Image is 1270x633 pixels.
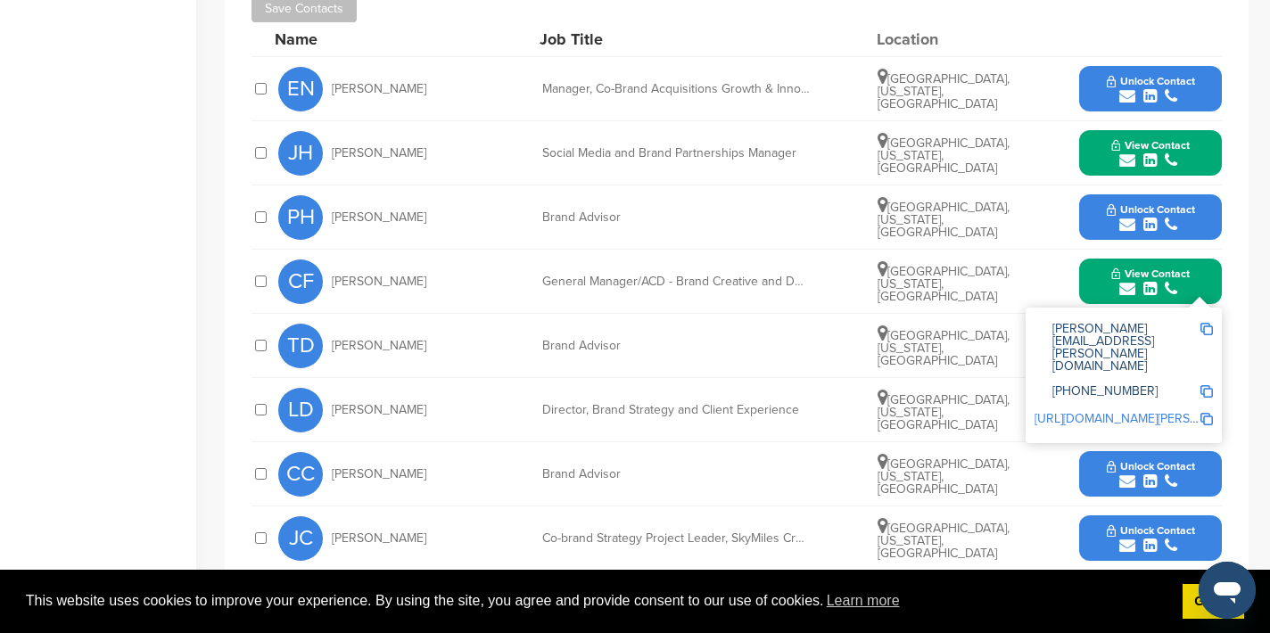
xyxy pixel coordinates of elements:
[278,324,323,368] span: TD
[26,588,1168,614] span: This website uses cookies to improve your experience. By using the site, you agree and provide co...
[1085,191,1216,244] button: Unlock Contact
[542,532,810,545] div: Co-brand Strategy Project Leader, SkyMiles Credit Card Insights & Analytics
[878,392,1010,432] span: [GEOGRAPHIC_DATA], [US_STATE], [GEOGRAPHIC_DATA]
[278,67,323,111] span: EN
[1111,267,1190,280] span: View Contact
[332,211,426,224] span: [PERSON_NAME]
[332,468,426,481] span: [PERSON_NAME]
[278,195,323,240] span: PH
[1035,323,1200,373] div: [PERSON_NAME][EMAIL_ADDRESS][PERSON_NAME][DOMAIN_NAME]
[275,31,471,47] div: Name
[1085,62,1216,116] button: Unlock Contact
[1090,255,1211,308] button: View Contact
[878,328,1010,368] span: [GEOGRAPHIC_DATA], [US_STATE], [GEOGRAPHIC_DATA]
[1107,203,1195,216] span: Unlock Contact
[332,532,426,545] span: [PERSON_NAME]
[332,147,426,160] span: [PERSON_NAME]
[1200,385,1213,398] img: Copy
[332,275,426,288] span: [PERSON_NAME]
[332,83,426,95] span: [PERSON_NAME]
[878,71,1010,111] span: [GEOGRAPHIC_DATA], [US_STATE], [GEOGRAPHIC_DATA]
[542,468,810,481] div: Brand Advisor
[542,404,810,416] div: Director, Brand Strategy and Client Experience
[1199,562,1256,619] iframe: Button to launch messaging window
[877,31,1010,47] div: Location
[878,456,1010,497] span: [GEOGRAPHIC_DATA], [US_STATE], [GEOGRAPHIC_DATA]
[878,521,1010,561] span: [GEOGRAPHIC_DATA], [US_STATE], [GEOGRAPHIC_DATA]
[824,588,903,614] a: learn more about cookies
[332,340,426,352] span: [PERSON_NAME]
[542,211,810,224] div: Brand Advisor
[1107,524,1195,537] span: Unlock Contact
[1085,512,1216,565] button: Unlock Contact
[878,136,1010,176] span: [GEOGRAPHIC_DATA], [US_STATE], [GEOGRAPHIC_DATA]
[542,147,810,160] div: Social Media and Brand Partnerships Manager
[542,340,810,352] div: Brand Advisor
[1107,460,1195,473] span: Unlock Contact
[278,259,323,304] span: CF
[278,388,323,432] span: LD
[1035,411,1252,426] a: [URL][DOMAIN_NAME][PERSON_NAME]
[278,452,323,497] span: CC
[1085,448,1216,501] button: Unlock Contact
[542,275,810,288] div: General Manager/ACD - Brand Creative and Design at Delta Air Lines
[1200,323,1213,335] img: Copy
[1107,75,1195,87] span: Unlock Contact
[878,200,1010,240] span: [GEOGRAPHIC_DATA], [US_STATE], [GEOGRAPHIC_DATA]
[1090,127,1211,180] button: View Contact
[278,131,323,176] span: JH
[332,404,426,416] span: [PERSON_NAME]
[1200,413,1213,425] img: Copy
[1035,385,1200,400] div: [PHONE_NUMBER]
[540,31,807,47] div: Job Title
[1183,584,1244,620] a: dismiss cookie message
[542,83,810,95] div: Manager, Co-Brand Acquisitions Growth & Innovation
[878,264,1010,304] span: [GEOGRAPHIC_DATA], [US_STATE], [GEOGRAPHIC_DATA]
[278,516,323,561] span: JC
[1111,139,1190,152] span: View Contact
